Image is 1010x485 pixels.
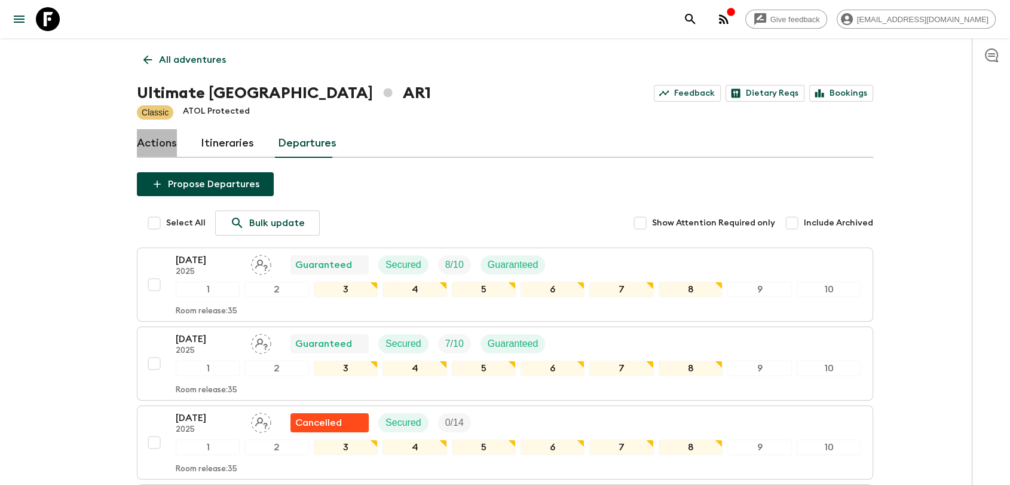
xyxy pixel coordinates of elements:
[445,258,464,272] p: 8 / 10
[678,7,702,31] button: search adventures
[176,282,240,297] div: 1
[290,413,369,432] div: Flash Pack cancellation
[244,440,308,455] div: 2
[176,440,240,455] div: 1
[314,361,378,376] div: 3
[249,216,305,230] p: Bulk update
[137,129,177,158] a: Actions
[176,386,237,395] p: Room release: 35
[382,440,446,455] div: 4
[176,361,240,376] div: 1
[438,413,471,432] div: Trip Fill
[659,282,723,297] div: 8
[809,85,873,102] a: Bookings
[488,258,538,272] p: Guaranteed
[589,440,653,455] div: 7
[378,413,429,432] div: Secured
[726,85,804,102] a: Dietary Reqs
[137,48,232,72] a: All adventures
[797,440,861,455] div: 10
[176,267,241,277] p: 2025
[215,211,320,236] a: Bulk update
[385,416,421,430] p: Secured
[521,440,584,455] div: 6
[176,465,237,474] p: Room release: 35
[438,255,471,274] div: Trip Fill
[176,425,241,435] p: 2025
[797,282,861,297] div: 10
[176,411,241,425] p: [DATE]
[385,258,421,272] p: Secured
[488,337,538,351] p: Guaranteed
[137,248,873,322] button: [DATE]2025Assign pack leaderGuaranteedSecuredTrip FillGuaranteed12345678910Room release:35
[244,361,308,376] div: 2
[251,416,271,426] span: Assign pack leader
[159,53,226,67] p: All adventures
[589,282,653,297] div: 7
[837,10,996,29] div: [EMAIL_ADDRESS][DOMAIN_NAME]
[278,129,336,158] a: Departures
[745,10,827,29] a: Give feedback
[659,361,723,376] div: 8
[652,217,775,229] span: Show Attention Required only
[7,7,31,31] button: menu
[251,337,271,347] span: Assign pack leader
[797,361,861,376] div: 10
[382,282,446,297] div: 4
[378,334,429,353] div: Secured
[176,332,241,346] p: [DATE]
[521,361,584,376] div: 6
[176,253,241,267] p: [DATE]
[804,217,873,229] span: Include Archived
[764,15,827,24] span: Give feedback
[142,106,169,118] p: Classic
[137,81,431,105] h1: Ultimate [GEOGRAPHIC_DATA] AR1
[385,337,421,351] p: Secured
[438,334,471,353] div: Trip Fill
[727,282,791,297] div: 9
[521,282,584,297] div: 6
[137,405,873,480] button: [DATE]2025Assign pack leaderFlash Pack cancellationSecuredTrip Fill12345678910Room release:35
[727,361,791,376] div: 9
[654,85,721,102] a: Feedback
[176,307,237,316] p: Room release: 35
[378,255,429,274] div: Secured
[445,416,464,430] p: 0 / 14
[850,15,995,24] span: [EMAIL_ADDRESS][DOMAIN_NAME]
[244,282,308,297] div: 2
[659,440,723,455] div: 8
[589,361,653,376] div: 7
[251,258,271,268] span: Assign pack leader
[314,282,378,297] div: 3
[314,440,378,455] div: 3
[295,416,342,430] p: Cancelled
[295,258,352,272] p: Guaranteed
[382,361,446,376] div: 4
[445,337,464,351] p: 7 / 10
[727,440,791,455] div: 9
[201,129,254,158] a: Itineraries
[137,172,274,196] button: Propose Departures
[137,327,873,401] button: [DATE]2025Assign pack leaderGuaranteedSecuredTrip FillGuaranteed12345678910Room release:35
[452,361,516,376] div: 5
[452,282,516,297] div: 5
[452,440,516,455] div: 5
[295,337,352,351] p: Guaranteed
[166,217,206,229] span: Select All
[176,346,241,356] p: 2025
[183,105,250,120] p: ATOL Protected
